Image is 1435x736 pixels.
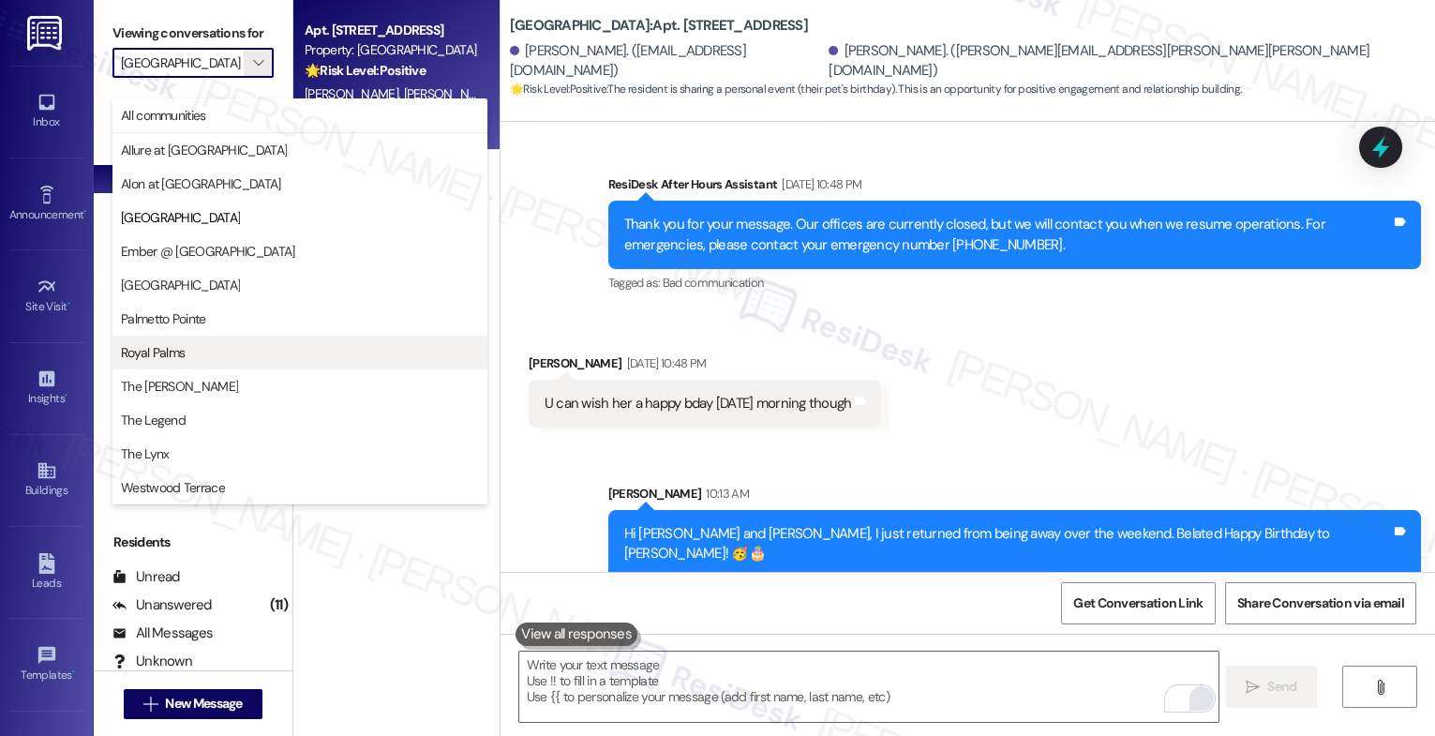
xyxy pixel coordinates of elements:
button: Send [1226,666,1317,708]
a: Insights • [9,363,84,413]
i:  [253,55,263,70]
div: [DATE] 10:48 PM [622,353,707,373]
label: Viewing conversations for [112,19,274,48]
div: [PERSON_NAME]. ([PERSON_NAME][EMAIL_ADDRESS][PERSON_NAME][PERSON_NAME][DOMAIN_NAME]) [829,41,1421,82]
input: All communities [121,48,244,78]
div: [PERSON_NAME]. ([EMAIL_ADDRESS][DOMAIN_NAME]) [510,41,824,82]
div: Unanswered [112,595,212,615]
span: Alon at [GEOGRAPHIC_DATA] [121,174,281,193]
span: [PERSON_NAME] [403,85,497,102]
strong: 🌟 Risk Level: Positive [305,62,426,79]
img: ResiDesk Logo [27,16,66,51]
div: Tagged as: [608,269,1421,296]
div: Prospects [94,362,292,382]
a: Site Visit • [9,271,84,322]
div: Unread [112,567,180,587]
div: Apt. [STREET_ADDRESS] [305,21,478,40]
span: [PERSON_NAME] [305,85,404,102]
div: [DATE] 10:48 PM [777,174,861,194]
span: • [72,666,75,679]
div: Prospects + Residents [94,106,292,126]
i:  [143,697,157,712]
span: Get Conversation Link [1073,593,1203,613]
div: Thank you for your message. Our offices are currently closed, but we will contact you when we res... [624,215,1391,255]
span: Royal Palms [121,343,185,362]
div: 10:13 AM [701,484,749,503]
div: Unknown [112,652,192,671]
div: All Messages [112,623,213,643]
div: [PERSON_NAME] [608,484,1421,510]
span: Allure at [GEOGRAPHIC_DATA] [121,141,287,159]
div: Residents [94,533,292,552]
span: All communities [121,106,206,125]
a: Inbox [9,86,84,137]
div: [PERSON_NAME] [529,353,881,380]
span: • [83,205,86,218]
i:  [1373,680,1387,695]
div: ResiDesk After Hours Assistant [608,174,1421,201]
textarea: To enrich screen reader interactions, please activate Accessibility in Grammarly extension settings [519,652,1218,722]
span: New Message [165,694,242,713]
div: U can wish her a happy bday [DATE] morning though [545,394,851,413]
span: Bad communication [663,275,764,291]
a: Templates • [9,639,84,690]
button: Share Conversation via email [1225,582,1416,624]
div: Property: [GEOGRAPHIC_DATA] [305,40,478,60]
a: Leads [9,548,84,598]
span: Westwood Terrace [121,478,225,497]
button: New Message [124,689,262,719]
span: Share Conversation via email [1237,593,1404,613]
span: Send [1267,677,1296,697]
span: The Lynx [121,444,169,463]
span: • [67,297,70,310]
span: [GEOGRAPHIC_DATA] [121,208,240,227]
div: Hi [PERSON_NAME] and [PERSON_NAME], I just returned from being away over the weekend. Belated Hap... [624,524,1391,564]
strong: 🌟 Risk Level: Positive [510,82,606,97]
span: The [PERSON_NAME] [121,377,238,396]
b: [GEOGRAPHIC_DATA]: Apt. [STREET_ADDRESS] [510,16,808,36]
span: : The resident is sharing a personal event (their pet's birthday). This is an opportunity for pos... [510,80,1242,99]
span: • [65,389,67,402]
span: Palmetto Pointe [121,309,206,328]
span: Ember @ [GEOGRAPHIC_DATA] [121,242,295,261]
button: Get Conversation Link [1061,582,1215,624]
span: [GEOGRAPHIC_DATA] [121,276,240,294]
a: Buildings [9,455,84,505]
i:  [1246,680,1260,695]
div: (11) [265,591,292,620]
span: The Legend [121,411,186,429]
